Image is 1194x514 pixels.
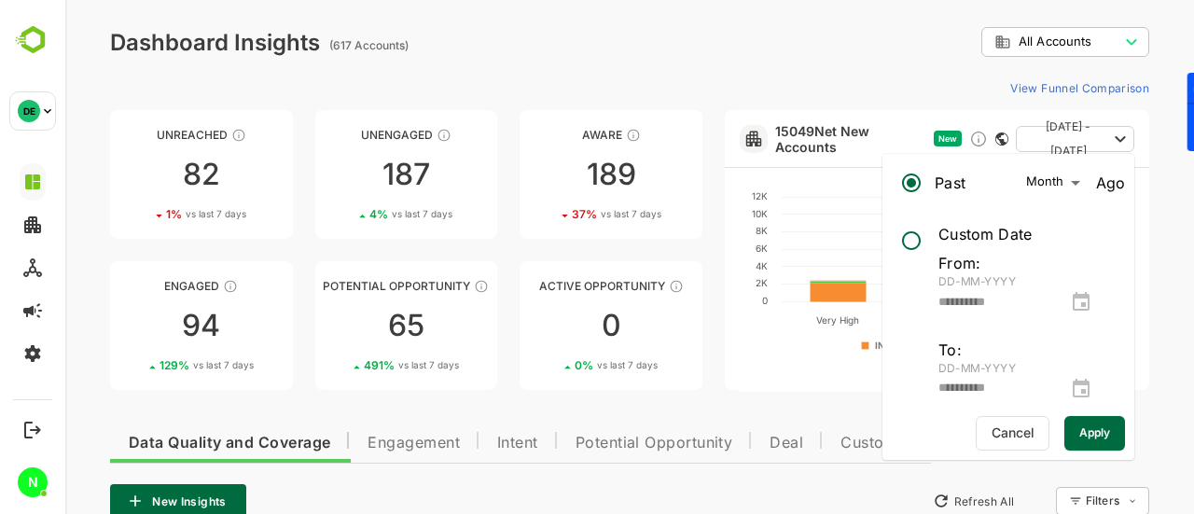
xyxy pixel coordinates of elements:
div: Month [961,169,1021,195]
div: All Accounts [916,24,1084,61]
div: These accounts have not shown enough engagement and need nurturing [371,128,386,143]
div: These accounts have not been engaged with for a defined time period [166,128,181,143]
div: From: To: [873,221,1030,402]
div: These accounts have open opportunities which might be at any of the Sales Stages [604,279,618,294]
span: vs last 7 days [326,207,387,221]
text: Very High [751,314,794,326]
label: Month [961,174,999,188]
div: All Accounts [929,34,1054,50]
label: DD-MM-YYYY [873,276,951,287]
button: [DATE] - [DATE] [951,126,1069,152]
text: 6K [690,243,702,254]
div: Potential Opportunity [250,279,433,293]
span: vs last 7 days [532,358,592,372]
div: These accounts are MQAs and can be passed on to Inside Sales [409,279,423,294]
span: vs last 7 days [333,358,394,372]
img: BambooboxLogoMark.f1c84d78b4c51b1a7b5f700c9845e183.svg [9,22,57,58]
div: 129 % [94,358,188,372]
a: 15049Net New Accounts [710,123,860,155]
span: Intent [432,436,473,451]
span: All Accounts [953,35,1026,49]
div: 1 % [101,207,181,221]
input: PastMonthAgo [919,173,951,196]
text: 2K [690,277,702,288]
div: 4 % [304,207,387,221]
div: 94 [45,311,228,340]
div: 65 [250,311,433,340]
span: vs last 7 days [535,207,596,221]
span: vs last 7 days [128,358,188,372]
div: Past Ago [869,165,1060,200]
div: 491 % [298,358,394,372]
div: 37 % [507,207,596,221]
button: Cancel [910,416,984,451]
span: Cancel [921,421,974,445]
div: Engaged [45,279,228,293]
a: Active OpportunityThese accounts have open opportunities which might be at any of the Sales Stage... [454,261,637,390]
div: N [18,467,48,497]
ag: (617 Accounts) [264,38,349,52]
span: Customer [775,436,847,451]
span: New [873,133,892,144]
span: Data Quality and Coverage [63,436,265,451]
div: 187 [250,160,433,189]
div: 0 % [509,358,592,372]
a: Potential OpportunityThese accounts are MQAs and can be passed on to Inside Sales65491%vs last 7 ... [250,261,433,390]
a: AwareThese accounts have just entered the buying cycle and need further nurturing18937%vs last 7 ... [454,110,637,239]
div: This card does not support filter and segments [930,132,943,146]
span: Deal [704,436,738,451]
text: 4K [690,260,702,271]
div: 0 [454,311,637,340]
div: Discover new ICP-fit accounts showing engagement — via intent surges, anonymous website visits, L... [904,130,923,148]
input: Custom DateFrom:DD-MM-YYYYchange dateTo:DD-MM-YYYYchange date [873,376,994,402]
a: EngagedThese accounts are warm, further nurturing would qualify them to MQAs94129%vs last 7 days [45,261,228,390]
div: Aware [454,128,637,142]
button: Logout [20,417,45,442]
text: 10K [687,208,702,219]
span: Engagement [302,436,395,451]
div: These accounts are warm, further nurturing would qualify them to MQAs [158,279,173,294]
div: Unreached [45,128,228,142]
span: [DATE] - [DATE] [965,115,1041,163]
input: Custom DateFrom:DD-MM-YYYYchange dateTo:DD-MM-YYYYchange date [873,289,994,315]
a: UnreachedThese accounts have not been engaged with for a defined time period821%vs last 7 days [45,110,228,239]
div: Filters [1020,493,1054,507]
div: Dashboard Insights [45,29,255,56]
button: Apply [999,416,1060,451]
button: View Funnel Comparison [937,73,1084,103]
text: 12K [687,190,702,201]
span: Potential Opportunity [510,436,668,451]
div: These accounts have just entered the buying cycle and need further nurturing [561,128,576,143]
h6: Custom Date [873,221,1030,247]
div: Active Opportunity [454,279,637,293]
text: 8K [690,225,702,236]
div: 189 [454,160,637,189]
text: 0 [697,295,702,306]
div: Unengaged [250,128,433,142]
span: vs last 7 days [120,207,181,221]
div: 82 [45,160,228,189]
a: UnengagedThese accounts have not shown enough engagement and need nurturing1874%vs last 7 days [250,110,433,239]
span: Apply [1014,421,1045,445]
label: DD-MM-YYYY [873,362,951,373]
div: DE [18,100,40,122]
